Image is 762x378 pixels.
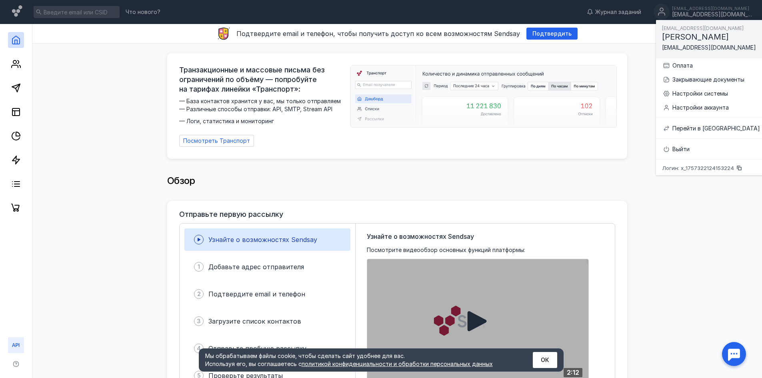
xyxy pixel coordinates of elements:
span: Загрузите список контактов [208,317,301,325]
span: 1 [198,263,200,271]
span: Что нового? [126,9,160,15]
h3: Отправьте первую рассылку [179,210,283,218]
span: [EMAIL_ADDRESS][DOMAIN_NAME] [662,44,756,51]
div: Настройки аккаунта [672,104,760,112]
input: Введите email или CSID [34,6,120,18]
span: Подтвердите email и телефон [208,290,305,298]
span: Посмотрите видеообзор основных функций платформы: [367,246,525,254]
div: [EMAIL_ADDRESS][DOMAIN_NAME] [672,6,752,11]
span: Подтвердите email и телефон, чтобы получить доступ ко всем возможностям Sendsay [236,30,520,38]
span: 2 [197,290,201,298]
div: 2:12 [564,368,582,377]
button: Подтвердить [526,28,578,40]
span: [PERSON_NAME] [662,32,729,42]
span: 3 [197,317,201,325]
span: Журнал заданий [595,8,641,16]
div: [EMAIL_ADDRESS][DOMAIN_NAME] [672,11,752,18]
div: Оплата [672,62,760,70]
span: Отправьте пробную рассылку [208,344,306,352]
span: — База контактов хранится у вас, мы только отправляем — Различные способы отправки: API, SMTP, St... [179,97,346,125]
span: Добавьте адрес отправителя [208,263,304,271]
span: Обзор [167,175,195,186]
span: Узнайте о возможностях Sendsay [208,236,317,244]
span: Транзакционные и массовые письма без ограничений по объёму — попробуйте на тарифах линейки «Транс... [179,65,346,94]
div: Настройки системы [672,90,760,98]
button: ОК [533,352,557,368]
span: 4 [197,344,201,352]
span: Узнайте о возможностях Sendsay [367,232,474,241]
div: Выйти [672,145,760,153]
a: Посмотреть Транспорт [179,135,254,147]
div: Мы обрабатываем файлы cookie, чтобы сделать сайт удобнее для вас. Используя его, вы соглашаетесь c [205,352,513,368]
a: Что нового? [122,9,164,15]
img: dashboard-transport-banner [351,66,616,127]
div: Перейти в [GEOGRAPHIC_DATA] [672,124,760,132]
div: Закрывающие документы [672,76,760,84]
a: политикой конфиденциальности и обработки персональных данных [302,360,493,367]
span: Посмотреть Транспорт [183,138,250,144]
a: Журнал заданий [583,8,645,16]
span: Логин: x_1757322124153224 [662,166,734,171]
span: [EMAIL_ADDRESS][DOMAIN_NAME] [662,25,744,31]
span: Подтвердить [532,30,572,37]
